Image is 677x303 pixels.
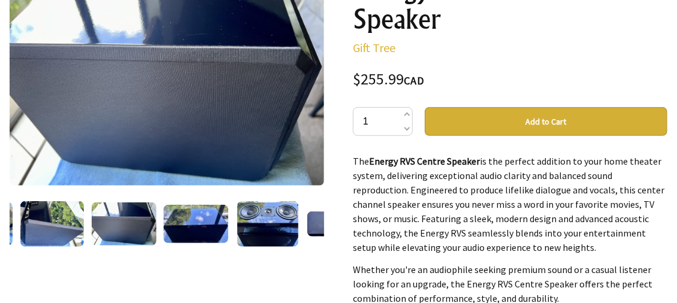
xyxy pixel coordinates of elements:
[369,155,480,167] strong: Energy RVS Centre Speaker
[353,72,667,88] div: $255.99
[164,205,228,243] img: Energy RVS Centre Speaker
[353,40,395,55] a: Gift Tree
[307,211,372,237] img: Energy RVS Centre Speaker
[92,202,156,246] img: Energy RVS Centre Speaker
[237,201,298,247] img: Energy RVS Centre Speaker
[404,74,424,87] span: CAD
[353,154,667,254] p: The is the perfect addition to your home theater system, delivering exceptional audio clarity and...
[425,107,667,136] button: Add to Cart
[20,201,84,247] img: Energy RVS Centre Speaker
